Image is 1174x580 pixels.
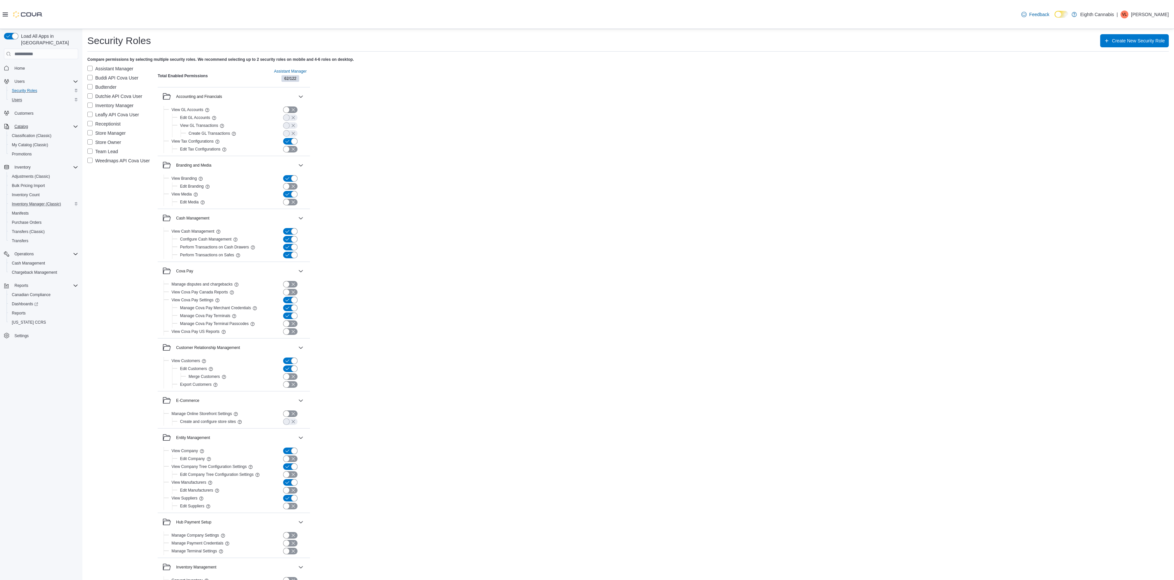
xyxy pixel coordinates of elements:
button: View Cova Pay US Reports [171,328,219,336]
button: Cash Management [7,259,81,268]
a: Inventory Count [9,191,42,199]
span: VL [1122,11,1127,18]
button: [US_STATE] CCRS [7,318,81,327]
button: Manage Company Settings [171,531,219,539]
button: View GL Accounts [171,106,203,114]
a: Adjustments (Classic) [9,173,53,180]
span: Inventory Manager (Classic) [9,200,78,208]
span: My Catalog (Classic) [9,141,78,149]
button: Promotions [7,150,81,159]
button: Transfers (Classic) [7,227,81,236]
button: Create and configure store sites [180,418,236,426]
a: Manifests [9,209,31,217]
input: Dark Mode [1054,11,1068,18]
div: Hub Payment Setup [176,520,211,525]
button: Reports [12,282,31,290]
span: View Company Tree Configuration Settings [171,464,247,469]
button: Edit Media [180,198,199,206]
span: View GL Transactions [180,123,218,128]
button: Operations [1,249,81,259]
button: Inventory [12,163,33,171]
button: Merge Customers [188,373,220,381]
label: Leafly API Cova User [87,111,139,119]
a: Cash Management [9,259,48,267]
span: Edit Manufacturers [180,488,213,493]
div: Entity Management [176,435,210,440]
a: Inventory Manager (Classic) [9,200,64,208]
span: Promotions [12,151,32,157]
span: Transfers [9,237,78,245]
span: Reports [12,311,26,316]
div: Entity Management [158,447,310,513]
div: E-Commerce [158,410,310,428]
button: Configure Cash Management [180,235,232,243]
a: Home [12,64,28,72]
a: Chargeback Management [9,268,60,276]
span: View Media [171,192,192,197]
button: View GL Transactions [180,122,218,129]
span: Edit Tax Configurations [180,147,220,152]
button: Inventory Management [163,563,296,571]
button: Security Roles [7,86,81,95]
button: Manage Payment Credentials [171,539,223,547]
h4: Compare permissions by selecting multiple security roles. We recommend selecting up to 2 security... [87,57,1169,62]
a: Customers [12,109,36,117]
button: Home [1,63,81,73]
span: Inventory [12,163,78,171]
span: View Cova Pay Canada Reports [171,290,228,295]
span: Manifests [9,209,78,217]
button: View Cova Pay Canada Reports [171,288,228,296]
span: View Suppliers [171,496,197,501]
button: Assistant Manager [271,67,309,75]
button: Hub Payment Setup [297,518,305,526]
span: Customers [14,111,33,116]
div: Val Lapin [1120,11,1128,18]
button: Inventory Manager (Classic) [7,199,81,209]
button: Manage Online Storefront Settings [171,410,232,418]
button: Edit Tax Configurations [180,145,220,153]
div: Cash Management [176,216,209,221]
a: Classification (Classic) [9,132,54,140]
button: Branding and Media [297,161,305,169]
nav: Complex example [4,60,78,358]
a: Settings [12,332,31,340]
button: Chargeback Management [7,268,81,277]
a: My Catalog (Classic) [9,141,51,149]
span: Promotions [9,150,78,158]
button: Manage disputes and chargebacks [171,280,233,288]
span: Inventory Manager (Classic) [12,201,61,207]
button: Inventory Count [7,190,81,199]
div: Branding and Media [158,174,310,209]
span: Configure Cash Management [180,237,232,242]
button: Purchase Orders [7,218,81,227]
button: My Catalog (Classic) [7,140,81,150]
span: Chargeback Management [9,268,78,276]
button: Edit Customers [180,365,207,373]
div: Accounting and Financials [176,94,222,99]
div: Inventory Management [176,565,216,570]
span: Purchase Orders [12,220,42,225]
span: View Manufacturers [171,480,206,485]
span: View Cova Pay Settings [171,297,213,303]
h1: Security Roles [87,34,151,47]
button: Settings [1,331,81,340]
label: Dutchie API Cova User [87,92,142,100]
button: Edit Branding [180,182,204,190]
span: Dashboards [12,301,38,307]
a: Reports [9,309,28,317]
div: Customer Relationship Management [176,345,240,350]
button: E-Commerce [163,397,296,405]
label: Store Manager [87,129,126,137]
span: Purchase Orders [9,219,78,226]
button: Entity Management [163,434,296,442]
div: Cova Pay [176,268,193,274]
span: Edit Branding [180,184,204,189]
span: Feedback [1029,11,1049,18]
span: Security Roles [12,88,37,93]
button: View Media [171,190,192,198]
button: Classification (Classic) [7,131,81,140]
button: Create New Security Role [1100,34,1169,47]
a: Dashboards [7,299,81,309]
span: Manage Payment Credentials [171,541,223,546]
button: Manage Terminal Settings [171,547,217,555]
